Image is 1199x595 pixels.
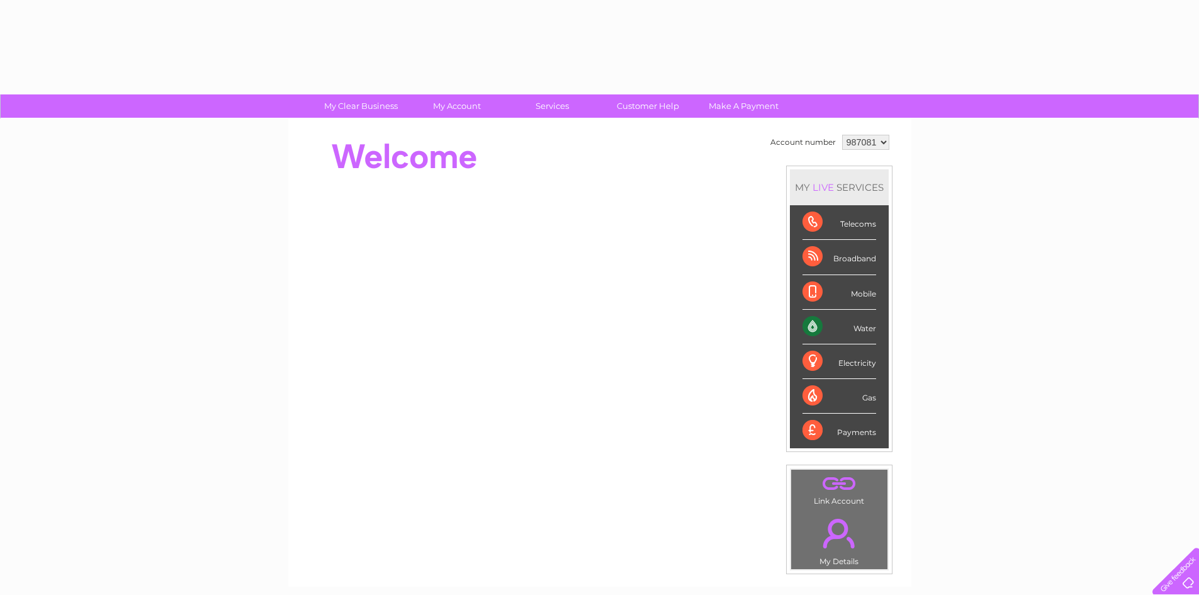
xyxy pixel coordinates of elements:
[500,94,604,118] a: Services
[802,240,876,275] div: Broadband
[405,94,509,118] a: My Account
[692,94,796,118] a: Make A Payment
[309,94,413,118] a: My Clear Business
[802,275,876,310] div: Mobile
[794,473,884,495] a: .
[802,344,876,379] div: Electricity
[802,310,876,344] div: Water
[802,205,876,240] div: Telecoms
[791,469,888,509] td: Link Account
[810,181,836,193] div: LIVE
[767,132,839,153] td: Account number
[802,414,876,448] div: Payments
[596,94,700,118] a: Customer Help
[802,379,876,414] div: Gas
[791,508,888,570] td: My Details
[794,511,884,555] a: .
[790,169,889,205] div: MY SERVICES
